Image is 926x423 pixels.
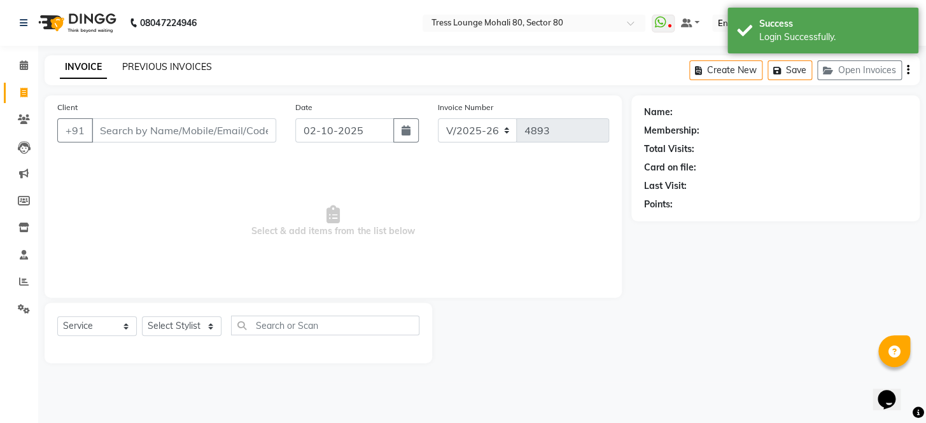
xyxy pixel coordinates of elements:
div: Membership: [644,124,699,137]
div: Login Successfully. [759,31,909,44]
img: logo [32,5,120,41]
label: Invoice Number [438,102,493,113]
div: Success [759,17,909,31]
div: Total Visits: [644,142,694,156]
div: Card on file: [644,161,696,174]
div: Points: [644,198,673,211]
div: Last Visit: [644,179,687,193]
span: Select & add items from the list below [57,158,609,285]
input: Search or Scan [231,316,419,335]
button: Save [768,60,812,80]
input: Search by Name/Mobile/Email/Code [92,118,276,142]
a: PREVIOUS INVOICES [122,61,212,73]
label: Date [295,102,312,113]
a: INVOICE [60,56,107,79]
button: Open Invoices [817,60,902,80]
div: Name: [644,106,673,119]
iframe: chat widget [873,372,913,410]
button: +91 [57,118,93,142]
button: Create New [689,60,762,80]
label: Client [57,102,78,113]
b: 08047224946 [140,5,196,41]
